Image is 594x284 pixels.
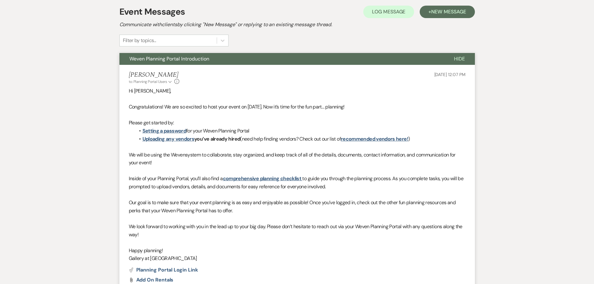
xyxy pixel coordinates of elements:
span: Please get started by: [129,119,174,126]
a: Setting a password [142,128,186,134]
a: recommended vendors here! [341,136,408,142]
span: Planning Portal Login Link [136,267,198,273]
p: Gallery at [GEOGRAPHIC_DATA] [129,254,466,262]
a: comprehensive [223,175,259,182]
span: system to collaborate, stay organized, and keep track of all of the details, documents, contact i... [129,152,456,166]
strong: you’ve already hired [142,136,240,142]
a: Add on rentals [136,277,174,282]
a: planning checklist [260,175,301,182]
div: Filter by topics... [123,37,156,44]
h2: Communicate with clients by clicking "New Message" or replying to an existing message thread. [119,21,475,28]
span: Log Message [372,8,405,15]
span: We look forward to working with you in the lead up to your big day. Please don’t hesitate to reac... [129,223,462,238]
button: Log Message [363,6,414,18]
button: to: Planning Portal Users [129,79,173,84]
a: Uploading any vendors [142,136,195,142]
span: New Message [431,8,466,15]
span: (need help finding vendors? Check out our list of [240,136,341,142]
button: Hide [444,53,475,65]
span: Hide [454,55,465,62]
span: Add on rentals [136,277,174,283]
span: for your Weven Planning Portal [186,128,249,134]
span: to: Planning Portal Users [129,79,167,84]
button: Planning Portal Login Link [129,267,198,272]
span: Weven Planning Portal Introduction [129,55,209,62]
h5: [PERSON_NAME] [129,71,180,79]
span: Our goal is to make sure that your event planning is as easy and enjoyable as possible! Once you’... [129,199,456,214]
span: Happy planning! [129,247,163,254]
span: [DATE] 12:07 PM [434,72,466,77]
button: +New Message [420,6,475,18]
span: Congratulations! We are so excited to host your event on [DATE]. Now it’s time for the fun part… ... [129,103,345,110]
button: Weven Planning Portal Introduction [119,53,444,65]
span: We will be using the Weven [129,152,185,158]
span: Hi [PERSON_NAME], [129,88,171,94]
h1: Event Messages [119,5,185,18]
span: Inside of your Planning Portal, you’ll also find a [129,175,223,182]
span: ) [408,136,410,142]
